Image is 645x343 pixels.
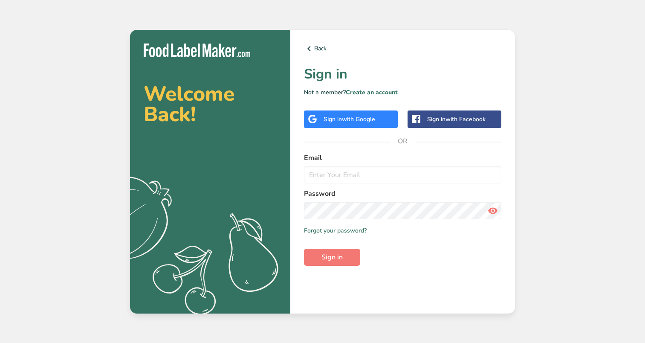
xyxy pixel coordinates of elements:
img: Food Label Maker [144,44,250,58]
button: Sign in [304,249,360,266]
p: Not a member? [304,88,501,97]
label: Email [304,153,501,163]
span: Sign in [321,252,343,262]
div: Sign in [427,115,486,124]
span: OR [390,128,416,154]
a: Create an account [346,88,398,96]
span: with Facebook [445,115,486,123]
h1: Sign in [304,64,501,84]
div: Sign in [324,115,375,124]
a: Forgot your password? [304,226,367,235]
h2: Welcome Back! [144,84,277,125]
label: Password [304,189,501,199]
span: with Google [342,115,375,123]
input: Enter Your Email [304,166,501,183]
a: Back [304,44,501,54]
